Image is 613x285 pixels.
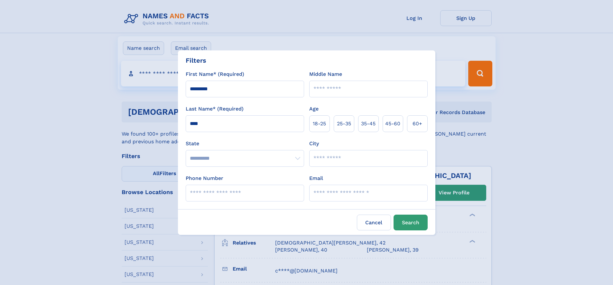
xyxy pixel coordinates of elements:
span: 35‑45 [361,120,376,128]
span: 25‑35 [337,120,351,128]
label: Email [309,174,323,182]
span: 45‑60 [385,120,400,128]
label: Phone Number [186,174,223,182]
span: 60+ [413,120,422,128]
div: Filters [186,56,206,65]
label: City [309,140,319,147]
label: Age [309,105,319,113]
label: State [186,140,304,147]
button: Search [394,215,428,230]
label: Middle Name [309,70,342,78]
label: First Name* (Required) [186,70,244,78]
label: Cancel [357,215,391,230]
label: Last Name* (Required) [186,105,244,113]
span: 18‑25 [313,120,326,128]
